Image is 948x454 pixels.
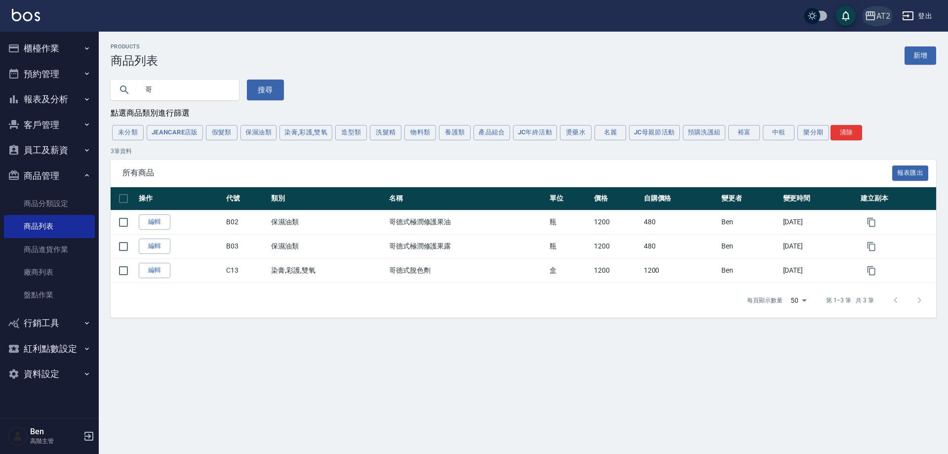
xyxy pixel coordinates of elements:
[269,210,387,234] td: 保濕油類
[4,192,95,215] a: 商品分類設定
[641,187,719,210] th: 自購價格
[683,125,726,140] button: 預購洗護組
[747,296,783,305] p: 每頁顯示數量
[224,210,269,234] td: B02
[224,187,269,210] th: 代號
[905,46,936,65] a: 新增
[592,258,641,283] td: 1200
[781,210,859,234] td: [DATE]
[30,437,80,446] p: 高階主管
[138,77,231,103] input: 搜尋關鍵字
[781,234,859,258] td: [DATE]
[224,258,269,283] td: C13
[4,336,95,362] button: 紅利點數設定
[136,187,224,210] th: 操作
[892,168,929,177] a: 報表匯出
[830,125,862,140] button: 清除
[4,215,95,238] a: 商品列表
[560,125,592,140] button: 燙藥水
[224,234,269,258] td: B03
[592,210,641,234] td: 1200
[111,54,158,68] h3: 商品列表
[139,214,170,230] a: 編輯
[111,43,158,50] h2: Products
[240,125,277,140] button: 保濕油類
[826,296,874,305] p: 第 1–3 筆 共 3 筆
[4,284,95,306] a: 盤點作業
[387,210,547,234] td: 哥德式極潤修護果油
[513,125,557,140] button: JC年終活動
[781,187,859,210] th: 變更時間
[641,258,719,283] td: 1200
[787,287,810,314] div: 50
[147,125,203,140] button: JeanCare店販
[547,210,592,234] td: 瓶
[4,112,95,138] button: 客戶管理
[641,210,719,234] td: 480
[112,125,144,140] button: 未分類
[111,147,936,156] p: 3 筆資料
[12,9,40,21] img: Logo
[206,125,237,140] button: 假髮類
[4,163,95,189] button: 商品管理
[122,168,892,178] span: 所有商品
[269,187,387,210] th: 類別
[719,234,780,258] td: Ben
[592,234,641,258] td: 1200
[629,125,680,140] button: JC母親節活動
[836,6,856,26] button: save
[876,10,890,22] div: AT2
[404,125,436,140] button: 物料類
[719,258,780,283] td: Ben
[858,187,936,210] th: 建立副本
[247,80,284,100] button: 搜尋
[898,7,936,25] button: 登出
[387,187,547,210] th: 名稱
[111,108,936,119] div: 點選商品類別進行篩選
[4,61,95,87] button: 預約管理
[797,125,829,140] button: 樂分期
[139,263,170,278] a: 編輯
[547,234,592,258] td: 瓶
[269,258,387,283] td: 染膏,彩護,雙氧
[387,258,547,283] td: 哥德式脫色劑
[439,125,471,140] button: 養護類
[279,125,332,140] button: 染膏,彩護,雙氧
[370,125,401,140] button: 洗髮精
[763,125,794,140] button: 中租
[892,165,929,181] button: 報表匯出
[4,36,95,61] button: 櫃檯作業
[8,426,28,446] img: Person
[4,86,95,112] button: 報表及分析
[4,238,95,261] a: 商品進貨作業
[4,261,95,284] a: 廠商列表
[335,125,367,140] button: 造型類
[547,187,592,210] th: 單位
[4,137,95,163] button: 員工及薪資
[139,239,170,254] a: 編輯
[474,125,510,140] button: 產品組合
[594,125,626,140] button: 名麗
[592,187,641,210] th: 價格
[781,258,859,283] td: [DATE]
[861,6,894,26] button: AT2
[4,310,95,336] button: 行銷工具
[728,125,760,140] button: 裕富
[719,187,780,210] th: 變更者
[641,234,719,258] td: 480
[30,427,80,437] h5: Ben
[4,361,95,387] button: 資料設定
[269,234,387,258] td: 保濕油類
[387,234,547,258] td: 哥德式極潤修護果露
[547,258,592,283] td: 盒
[719,210,780,234] td: Ben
